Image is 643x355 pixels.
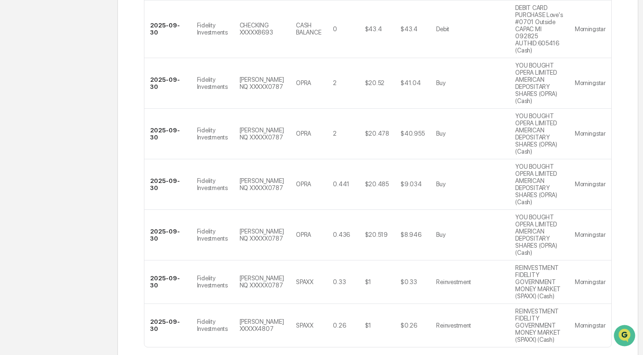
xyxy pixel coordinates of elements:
span: Preclearance [19,119,61,129]
div: SPAXX [296,322,313,329]
div: $8.946 [401,231,421,238]
td: 2025-09-30 [144,109,191,159]
div: REINVESTMENT FIDELITY GOVERNMENT MONEY MARKET (SPAXX) (Cash) [515,264,563,300]
div: We're available if you need us! [32,82,120,89]
td: Morningstar [569,210,611,260]
td: CHECKING XXXXX8693 [234,0,291,58]
td: Morningstar [569,260,611,304]
div: Reinvestment [436,278,471,286]
div: Fidelity Investments [197,22,228,36]
td: [PERSON_NAME] NQ XXXXX0787 [234,109,291,159]
iframe: Open customer support [613,324,638,349]
div: DEBIT CARD PURCHASE Love's #0701 Outside CAPAC MI 092825 AUTHID:605416 (Cash) [515,4,563,54]
div: $1 [365,278,371,286]
div: $20.478 [365,130,389,137]
td: 2025-09-30 [144,58,191,109]
button: Start new chat [161,75,172,87]
div: YOU BOUGHT OPERA LIMITED AMERICAN DEPOSITARY SHARES (OPRA) (Cash) [515,113,563,155]
div: SPAXX [296,278,313,286]
div: $0.33 [401,278,417,286]
div: OPRA [296,130,311,137]
div: YOU BOUGHT OPERA LIMITED AMERICAN DEPOSITARY SHARES (OPRA) (Cash) [515,214,563,256]
a: Powered byPylon [67,160,115,167]
div: 0.436 [333,231,350,238]
td: [PERSON_NAME] NQ XXXXX0787 [234,58,291,109]
div: Debit [436,26,449,33]
div: $20.485 [365,181,389,188]
td: Morningstar [569,109,611,159]
td: 2025-09-30 [144,260,191,304]
div: Buy [436,79,445,87]
div: REINVESTMENT FIDELITY GOVERNMENT MONEY MARKET (SPAXX) (Cash) [515,308,563,343]
div: $9.034 [401,181,421,188]
img: 1746055101610-c473b297-6a78-478c-a979-82029cc54cd1 [9,72,27,89]
div: YOU BOUGHT OPERA LIMITED AMERICAN DEPOSITARY SHARES (OPRA) (Cash) [515,62,563,104]
td: Morningstar [569,304,611,347]
div: $41.04 [401,79,420,87]
div: OPRA [296,231,311,238]
div: Fidelity Investments [197,275,228,289]
p: How can we help? [9,20,172,35]
div: Fidelity Investments [197,127,228,141]
div: OPRA [296,79,311,87]
div: Start new chat [32,72,155,82]
a: 🔎Data Lookup [6,133,63,150]
td: Morningstar [569,0,611,58]
div: 🗄️ [69,120,76,128]
div: $0.26 [401,322,417,329]
td: [PERSON_NAME] NQ XXXXX0787 [234,159,291,210]
td: 2025-09-30 [144,210,191,260]
div: $20.52 [365,79,384,87]
div: 0.26 [333,322,346,329]
div: 🖐️ [9,120,17,128]
div: $20.519 [365,231,388,238]
div: 0.33 [333,278,346,286]
td: 2025-09-30 [144,159,191,210]
td: [PERSON_NAME] NQ XXXXX0787 [234,210,291,260]
div: Buy [436,181,445,188]
div: 2 [333,130,337,137]
td: Morningstar [569,159,611,210]
div: $43.4 [365,26,382,33]
span: Data Lookup [19,137,60,147]
td: Morningstar [569,58,611,109]
div: $1 [365,322,371,329]
div: Buy [436,231,445,238]
div: YOU BOUGHT OPERA LIMITED AMERICAN DEPOSITARY SHARES (OPRA) (Cash) [515,163,563,206]
span: Attestations [78,119,117,129]
div: 0.441 [333,181,349,188]
div: Buy [436,130,445,137]
div: 🔎 [9,138,17,146]
div: Fidelity Investments [197,76,228,90]
span: Pylon [94,160,115,167]
td: 2025-09-30 [144,304,191,347]
div: Fidelity Investments [197,177,228,191]
td: 2025-09-30 [144,0,191,58]
div: 0 [333,26,337,33]
a: 🗄️Attestations [65,115,121,132]
td: [PERSON_NAME] XXXXX4807 [234,304,291,347]
div: Reinvestment [436,322,471,329]
div: $43.4 [401,26,418,33]
td: [PERSON_NAME] NQ XXXXX0787 [234,260,291,304]
div: Fidelity Investments [197,228,228,242]
div: CASH BALANCE [296,22,321,36]
div: $40.955 [401,130,424,137]
a: 🖐️Preclearance [6,115,65,132]
div: 2 [333,79,337,87]
div: Fidelity Investments [197,318,228,332]
div: OPRA [296,181,311,188]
